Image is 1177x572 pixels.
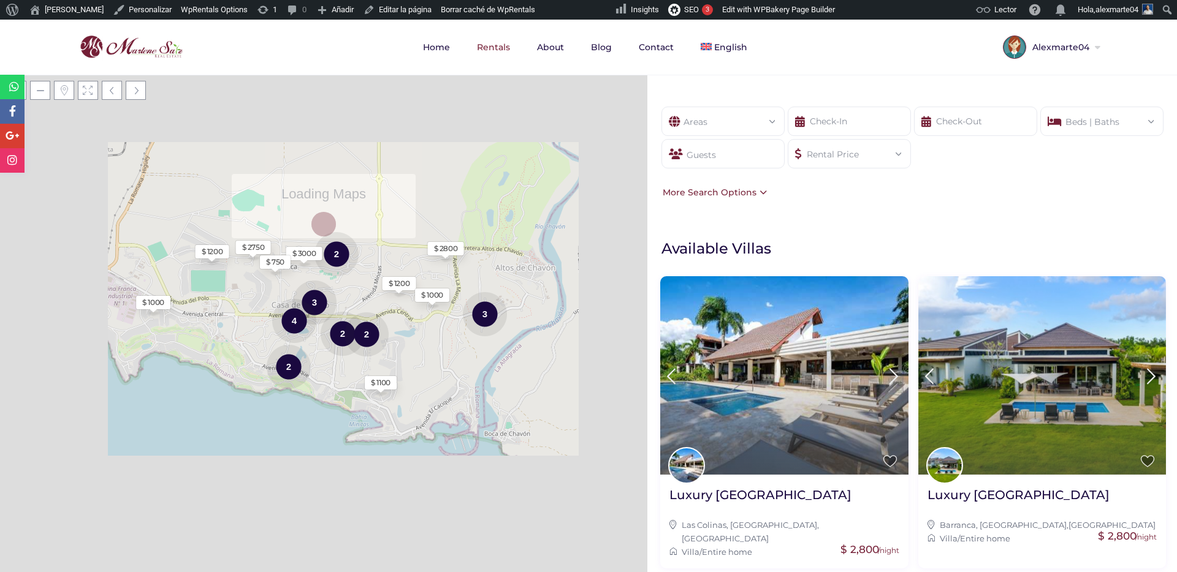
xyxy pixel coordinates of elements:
a: Barranca, [GEOGRAPHIC_DATA] [940,520,1067,530]
a: Rentals [465,20,522,75]
div: 3 [702,4,713,15]
a: Villa [682,547,699,557]
img: Luxury Villa Cañas [918,276,1167,474]
span: English [714,42,747,53]
div: $ 750 [266,257,284,268]
div: / [669,545,899,559]
div: Areas [671,107,775,129]
div: 2 [321,310,365,356]
div: Beds | Baths [1050,107,1154,129]
div: $ 1200 [202,246,223,257]
span: SEO [684,5,699,14]
span: Alexmarte04 [1026,43,1092,51]
div: Guests [661,139,785,168]
div: 2 [267,344,311,389]
a: About [525,20,576,75]
a: Entire home [960,533,1010,543]
img: logo [77,32,186,62]
a: Contact [627,20,686,75]
a: [GEOGRAPHIC_DATA] [1068,520,1156,530]
h2: Luxury [GEOGRAPHIC_DATA] [669,487,851,503]
div: 2 [345,311,389,357]
a: Home [411,20,462,75]
div: $ 2750 [242,242,265,253]
a: [GEOGRAPHIC_DATA] [682,533,769,543]
div: , [669,518,899,546]
img: Visitas de 48 horas. Haz clic para ver más estadísticas del sitio. [546,3,615,18]
div: Loading Maps [232,174,416,238]
div: 2 [314,231,359,277]
input: Check-Out [914,107,1037,136]
div: 3 [463,291,507,337]
div: $ 1200 [389,278,410,289]
div: $ 1000 [142,297,164,308]
input: Check-In [788,107,911,136]
div: $ 2800 [434,243,458,254]
div: / [928,532,1157,545]
img: Luxury Villa Colinas [660,276,908,474]
a: Entire home [702,547,752,557]
div: 3 [292,279,337,325]
a: Blog [579,20,624,75]
a: Luxury [GEOGRAPHIC_DATA] [669,487,851,512]
a: Villa [940,533,958,543]
span: alexmarte04 [1095,5,1138,14]
a: English [688,20,760,75]
div: Rental Price [798,140,901,161]
div: More Search Options [660,186,767,199]
a: Las Colinas, [GEOGRAPHIC_DATA] [682,520,817,530]
div: , [928,518,1157,532]
h2: Luxury [GEOGRAPHIC_DATA] [928,487,1110,503]
div: $ 1100 [371,377,390,388]
div: 4 [272,298,316,344]
div: $ 3000 [292,248,316,259]
a: Luxury [GEOGRAPHIC_DATA] [928,487,1110,512]
h1: Available Villas [661,239,1171,258]
div: $ 1000 [421,290,443,301]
